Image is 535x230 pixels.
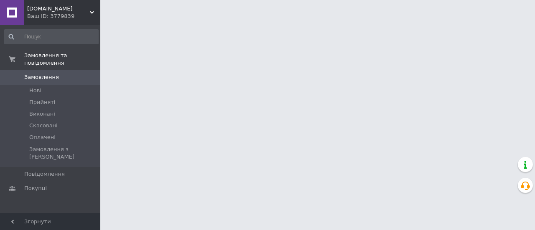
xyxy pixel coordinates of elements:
[29,110,55,118] span: Виконані
[24,73,59,81] span: Замовлення
[29,146,98,161] span: Замовлення з [PERSON_NAME]
[4,29,99,44] input: Пошук
[29,122,58,129] span: Скасовані
[24,170,65,178] span: Повідомлення
[24,185,47,192] span: Покупці
[29,87,41,94] span: Нові
[29,99,55,106] span: Прийняті
[27,5,90,13] span: UA3D.Pro
[24,52,100,67] span: Замовлення та повідомлення
[27,13,100,20] div: Ваш ID: 3779839
[29,134,56,141] span: Оплачені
